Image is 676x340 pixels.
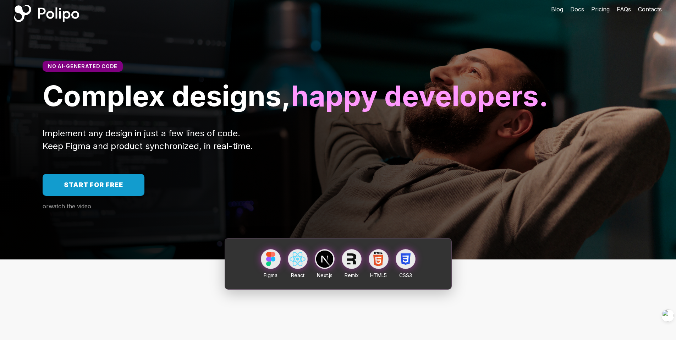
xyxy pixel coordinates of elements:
[570,5,584,13] a: Docs
[49,203,91,210] span: watch the video
[638,5,662,13] a: Contacts
[638,6,662,13] span: Contacts
[43,203,91,210] a: orwatch the video
[617,6,631,13] span: FAQs
[43,128,253,151] span: Implement any design in just a few lines of code. Keep Figma and product synchronized, in real-time.
[43,174,144,196] a: Start for free
[291,78,549,113] span: happy developers.
[264,272,277,278] span: Figma
[370,272,387,278] span: HTML5
[317,272,332,278] span: Next.js
[43,203,49,210] span: or
[591,6,610,13] span: Pricing
[64,181,123,188] span: Start for free
[570,6,584,13] span: Docs
[43,78,291,113] span: Complex designs,
[617,5,631,13] a: FAQs
[291,272,304,278] span: React
[345,272,359,278] span: Remix
[551,5,563,13] a: Blog
[591,5,610,13] a: Pricing
[399,272,412,278] span: CSS3
[48,63,117,69] span: No AI-generated code
[551,6,563,13] span: Blog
